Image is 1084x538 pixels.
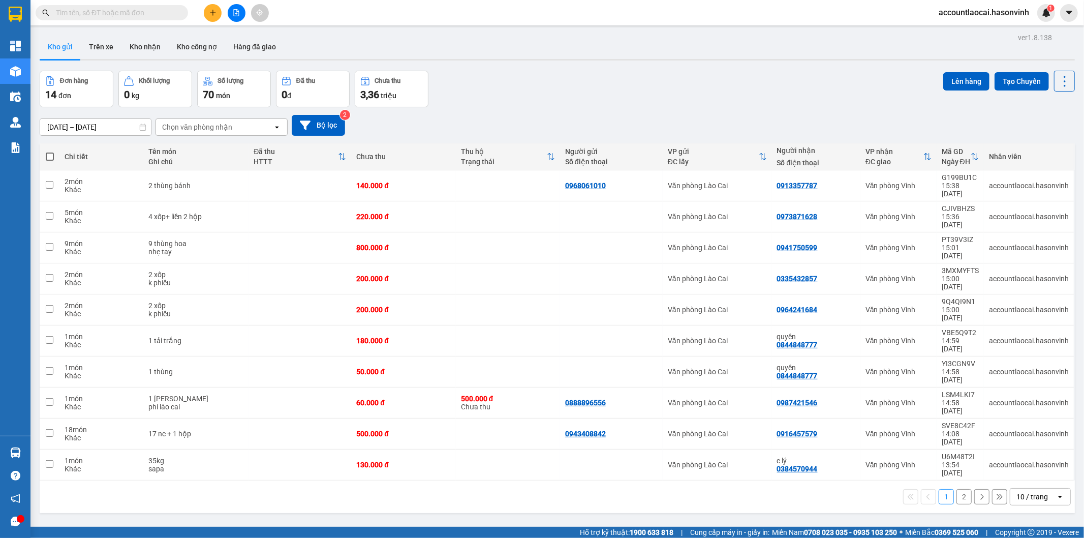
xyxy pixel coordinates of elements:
span: copyright [1028,529,1035,536]
div: Văn phòng Lào Cai [668,368,767,376]
div: 15:00 [DATE] [942,275,979,291]
img: logo-vxr [9,7,22,22]
div: CJIVBHZS [942,204,979,213]
button: Lên hàng [943,72,989,91]
div: quyên [777,333,855,341]
span: Hỗ trợ kỹ thuật: [580,527,673,538]
span: Miền Nam [772,527,897,538]
span: ⚪️ [900,530,903,534]
div: Chưa thu [375,77,401,84]
div: 0913357787 [777,182,818,190]
div: Khác [65,434,138,442]
div: 0384570944 [777,465,818,473]
div: 9 thùng hoa [148,240,243,248]
img: dashboard-icon [10,41,21,51]
button: Tạo Chuyến [995,72,1049,91]
div: Văn phòng Lào Cai [668,306,767,314]
th: Toggle SortBy [456,143,560,170]
img: warehouse-icon [10,117,21,128]
div: Văn phòng Lào Cai [668,182,767,190]
div: Khác [65,465,138,473]
div: accountlaocai.hasonvinh [989,430,1069,438]
div: 4 xốp+ liền 2 hộp [148,213,243,221]
img: warehouse-icon [10,92,21,102]
div: LSM4LKI7 [942,391,979,399]
button: file-add [228,4,245,22]
button: Bộ lọc [292,115,345,136]
div: 2 xốp [148,271,243,279]
div: ver 1.8.138 [1018,32,1052,43]
button: Số lượng70món [197,71,271,107]
div: 500.000 đ [356,430,450,438]
div: Văn phòng Vinh [865,244,932,252]
div: Văn phòng Lào Cai [668,275,767,283]
div: k phiếu [148,279,243,287]
div: 14:08 [DATE] [942,430,979,446]
span: 3,36 [360,88,379,101]
div: Văn phòng Lào Cai [668,399,767,407]
div: ĐC giao [865,158,923,166]
div: 15:01 [DATE] [942,244,979,260]
div: Khác [65,341,138,349]
button: Đơn hàng14đơn [40,71,113,107]
span: Cung cấp máy in - giấy in: [690,527,769,538]
div: accountlaocai.hasonvinh [989,368,1069,376]
span: | [986,527,987,538]
div: Văn phòng Lào Cai [668,461,767,469]
div: Đã thu [296,77,315,84]
div: G199BU1C [942,173,979,182]
sup: 2 [340,110,350,120]
div: accountlaocai.hasonvinh [989,306,1069,314]
div: Khác [65,248,138,256]
div: Số điện thoại [777,159,855,167]
button: Đã thu0đ [276,71,350,107]
div: 1 thùng chanh [148,395,243,403]
div: 1 món [65,364,138,372]
div: 140.000 đ [356,182,450,190]
div: 9 món [65,240,138,248]
button: Hàng đã giao [225,35,284,59]
div: 1 tải trắng [148,337,243,345]
div: accountlaocai.hasonvinh [989,399,1069,407]
div: Khác [65,372,138,380]
th: Toggle SortBy [663,143,772,170]
div: ĐC lấy [668,158,759,166]
div: 1 thùng [148,368,243,376]
div: 10 / trang [1016,492,1048,502]
button: plus [204,4,222,22]
div: nhẹ tay [148,248,243,256]
img: icon-new-feature [1042,8,1051,17]
div: Đã thu [254,147,338,156]
div: phí lào cai [148,403,243,411]
span: aim [256,9,263,16]
div: 0973871628 [777,213,818,221]
div: Chưa thu [461,395,555,411]
span: Miền Bắc [905,527,978,538]
button: Chưa thu3,36 triệu [355,71,428,107]
button: caret-down [1060,4,1078,22]
span: đơn [58,92,71,100]
img: warehouse-icon [10,447,21,458]
div: Chọn văn phòng nhận [162,122,232,132]
div: Khác [65,403,138,411]
div: 800.000 đ [356,244,450,252]
img: solution-icon [10,142,21,153]
span: accountlaocai.hasonvinh [931,6,1037,19]
div: 0335432857 [777,275,818,283]
div: 2 món [65,302,138,310]
span: 70 [203,88,214,101]
button: 1 [939,489,954,504]
div: Chi tiết [65,153,138,161]
div: 200.000 đ [356,275,450,283]
div: 500.000 đ [461,395,555,403]
div: 0844848777 [777,341,818,349]
div: 18 món [65,426,138,434]
button: Trên xe [81,35,121,59]
div: Văn phòng Lào Cai [668,213,767,221]
div: SVE8C42F [942,422,979,430]
div: 0964241684 [777,306,818,314]
span: caret-down [1065,8,1074,17]
div: accountlaocai.hasonvinh [989,337,1069,345]
div: k phiếu [148,310,243,318]
div: Văn phòng Vinh [865,275,932,283]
